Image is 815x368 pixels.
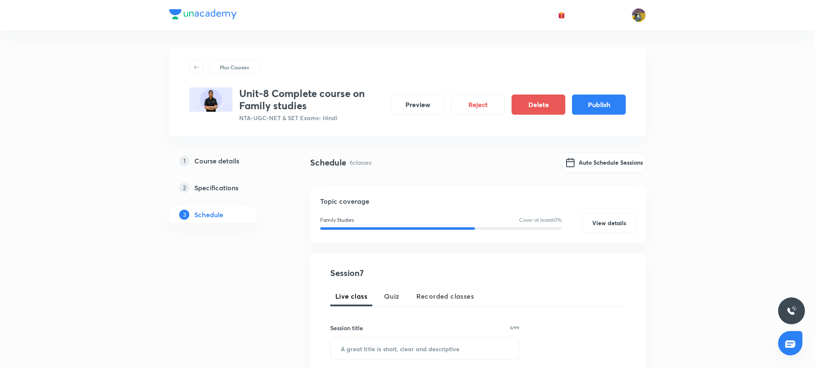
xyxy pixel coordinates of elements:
[239,87,384,112] h3: Unit-8 Complete course on Family studies
[220,63,249,71] p: Plus Courses
[562,152,646,173] button: Auto Schedule Sessions
[335,291,367,301] span: Live class
[320,196,636,206] h5: Topic coverage
[786,306,797,316] img: ttu
[320,216,354,224] p: Family Studies
[582,213,636,233] button: View details
[169,9,237,19] img: Company Logo
[194,156,239,166] h5: Course details
[169,179,283,196] a: 2Specifications
[331,338,519,359] input: A great title is short, clear and descriptive
[510,326,519,330] p: 0/99
[632,8,646,22] img: sajan k
[451,95,505,115] button: Reject
[310,156,346,169] h4: Schedule
[179,210,189,220] p: 3
[179,156,189,166] p: 1
[179,183,189,193] p: 2
[330,323,363,332] h6: Session title
[512,95,565,115] button: Delete
[330,267,483,279] h4: Session 7
[194,183,238,193] h5: Specifications
[416,291,474,301] span: Recorded classes
[384,291,400,301] span: Quiz
[519,216,562,224] p: Cover at least 60 %
[189,87,232,112] img: 54E04EEE-0186-4A06-839A-39E06502CA8C_plus.png
[169,9,237,21] a: Company Logo
[565,158,575,168] img: google
[572,95,626,115] button: Publish
[555,8,568,22] button: avatar
[558,11,565,19] img: avatar
[169,152,283,169] a: 1Course details
[350,158,371,167] p: 6 classes
[194,210,223,220] h5: Schedule
[239,113,384,122] p: NTA-UGC-NET & SET Exams • Hindi
[391,95,444,115] button: Preview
